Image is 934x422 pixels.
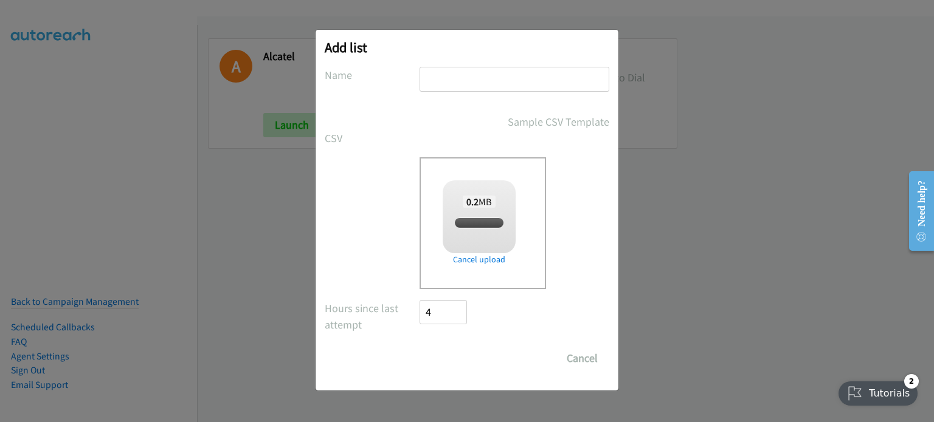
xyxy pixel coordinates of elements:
[831,369,925,413] iframe: Checklist
[325,300,420,333] label: Hours since last attempt
[325,130,420,146] label: CSV
[899,163,934,259] iframe: Resource Center
[458,217,499,229] span: split_4.csv
[325,39,609,56] h2: Add list
[443,253,516,266] a: Cancel upload
[466,196,479,208] strong: 0.2
[508,114,609,130] a: Sample CSV Template
[463,196,496,208] span: MB
[555,346,609,370] button: Cancel
[325,67,420,83] label: Name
